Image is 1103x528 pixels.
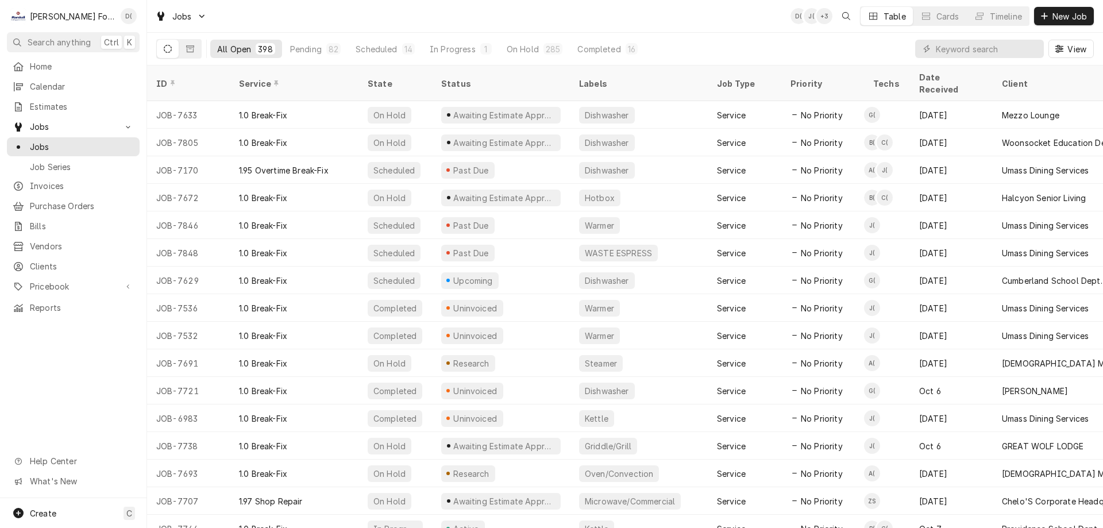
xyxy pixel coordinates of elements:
span: No Priority [801,109,843,121]
div: Scheduled [372,219,416,232]
div: Umass Dining Services [1002,219,1089,232]
span: Invoices [30,180,134,192]
span: No Priority [801,385,843,397]
div: On Hold [372,357,407,369]
div: Scheduled [372,164,416,176]
div: [DATE] [910,239,993,267]
div: B( [864,190,880,206]
div: Timeline [990,10,1022,22]
span: Ctrl [104,36,119,48]
button: View [1048,40,1094,58]
div: [DATE] [910,460,993,487]
div: J( [877,162,893,178]
div: JOB-7805 [147,129,230,156]
div: GREAT WOLF LODGE [1002,440,1084,452]
div: D( [121,8,137,24]
div: Awaiting Estimate Approval [452,137,556,149]
div: Table [884,10,906,22]
span: Bills [30,220,134,232]
div: On Hold [507,43,539,55]
button: Open search [837,7,855,25]
span: New Job [1050,10,1089,22]
span: No Priority [801,495,843,507]
span: Estimates [30,101,134,113]
span: No Priority [801,357,843,369]
div: On Hold [372,468,407,480]
div: Service [717,413,746,425]
span: No Priority [801,192,843,204]
div: James Lunney (128)'s Avatar [864,438,880,454]
div: G( [864,272,880,288]
div: Awaiting Estimate Approval [452,109,556,121]
span: No Priority [801,219,843,232]
div: Kettle [584,413,610,425]
div: Oven/Convection [584,468,654,480]
div: Completed [372,413,418,425]
a: Clients [7,257,140,276]
div: Service [717,385,746,397]
a: Calendar [7,77,140,96]
div: 1.97 Shop Repair [239,495,303,507]
div: Umass Dining Services [1002,164,1089,176]
span: Jobs [172,10,192,22]
div: J( [864,410,880,426]
div: JOB-7532 [147,322,230,349]
span: K [127,36,132,48]
div: Status [441,78,558,90]
div: JOB-7848 [147,239,230,267]
div: Cards [936,10,959,22]
div: JOB-7170 [147,156,230,184]
div: James Lunney (128)'s Avatar [864,217,880,233]
div: ID [156,78,218,90]
div: Upcoming [452,275,495,287]
span: Calendar [30,80,134,93]
span: Help Center [30,455,133,467]
div: Uninvoiced [452,302,499,314]
div: Zz Pending No Schedule's Avatar [864,493,880,509]
div: Oct 6 [910,432,993,460]
div: Uninvoiced [452,385,499,397]
div: Dishwasher [584,385,630,397]
div: JOB-7536 [147,294,230,322]
div: James Lunney (128)'s Avatar [864,410,880,426]
div: Uninvoiced [452,330,499,342]
div: 285 [546,43,560,55]
div: Service [239,78,347,90]
div: Service [717,164,746,176]
div: 1.0 Break-Fix [239,357,287,369]
div: Past Due [452,219,491,232]
div: Chris Branca (99)'s Avatar [877,134,893,151]
div: Andy Christopoulos (121)'s Avatar [864,465,880,481]
div: M [10,8,26,24]
div: J( [864,245,880,261]
span: No Priority [801,164,843,176]
div: 1.0 Break-Fix [239,247,287,259]
div: 1.95 Overtime Break-Fix [239,164,329,176]
span: C [126,507,132,519]
div: Brett Haworth (129)'s Avatar [864,190,880,206]
div: A( [864,355,880,371]
a: Go to Pricebook [7,277,140,296]
div: JOB-7672 [147,184,230,211]
div: Service [717,330,746,342]
div: Gabe Collazo (127)'s Avatar [864,107,880,123]
div: 1.0 Break-Fix [239,413,287,425]
button: New Job [1034,7,1094,25]
span: Create [30,508,56,518]
div: 16 [628,43,635,55]
input: Keyword search [936,40,1038,58]
div: Priority [790,78,853,90]
div: Griddle/Grill [584,440,633,452]
a: Invoices [7,176,140,195]
span: No Priority [801,275,843,287]
div: Service [717,109,746,121]
a: Purchase Orders [7,196,140,215]
div: 1.0 Break-Fix [239,137,287,149]
div: Hotbox [584,192,616,204]
a: Vendors [7,237,140,256]
div: Warmer [584,302,615,314]
div: WASTE ESPRESS [584,247,653,259]
span: Pricebook [30,280,117,292]
div: Techs [873,78,901,90]
span: Vendors [30,240,134,252]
